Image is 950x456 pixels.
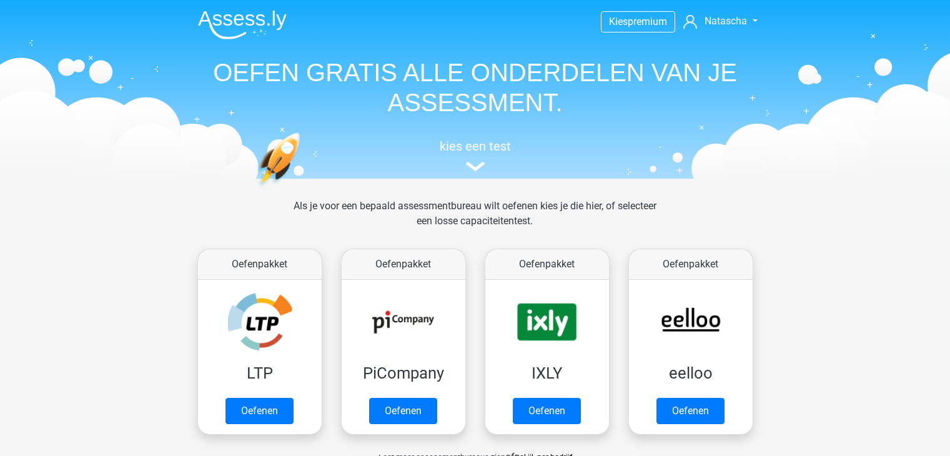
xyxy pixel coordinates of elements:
[188,139,763,154] h5: kies een test
[369,398,437,424] a: Oefenen
[609,16,628,27] span: Kies
[678,14,762,29] a: Natascha
[284,199,666,244] div: Als je voor een bepaald assessmentbureau wilt oefenen kies je die hier, of selecteer een losse ca...
[198,10,287,39] img: Assessly
[466,162,485,171] img: assessment
[225,398,294,424] a: Oefenen
[601,13,675,30] a: Kiespremium
[188,139,763,172] a: kies een test
[705,15,747,27] span: Natascha
[628,16,667,27] span: premium
[188,57,763,117] h1: OEFEN GRATIS ALLE ONDERDELEN VAN JE ASSESSMENT.
[257,132,349,245] img: oefenen
[656,398,725,424] a: Oefenen
[513,398,581,424] a: Oefenen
